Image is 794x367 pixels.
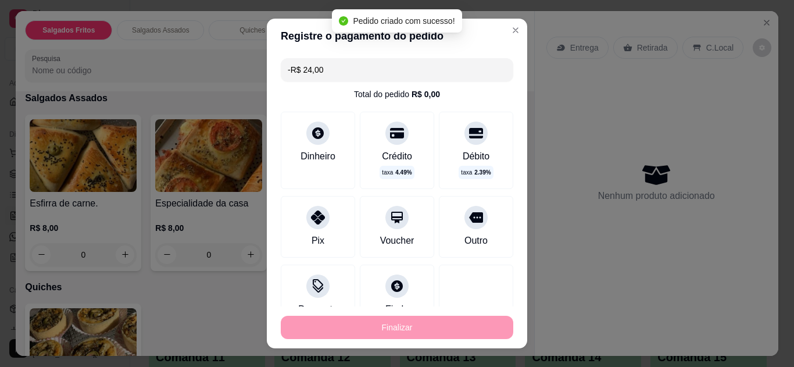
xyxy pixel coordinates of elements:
button: Close [506,21,525,40]
div: Voucher [380,234,414,248]
div: Total do pedido [354,88,440,100]
div: Pix [312,234,324,248]
div: Outro [464,234,488,248]
div: Débito [463,149,489,163]
p: taxa [382,168,412,177]
span: Pedido criado com sucesso! [353,16,455,26]
div: Desconto [298,302,338,316]
span: 4.49 % [395,168,412,177]
div: Crédito [382,149,412,163]
input: Ex.: hambúrguer de cordeiro [288,58,506,81]
span: 2.39 % [474,168,491,177]
span: check-circle [339,16,348,26]
div: R$ 0,00 [412,88,440,100]
header: Registre o pagamento do pedido [267,19,527,54]
div: Fiado [385,302,409,316]
p: taxa [461,168,491,177]
div: Dinheiro [301,149,335,163]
